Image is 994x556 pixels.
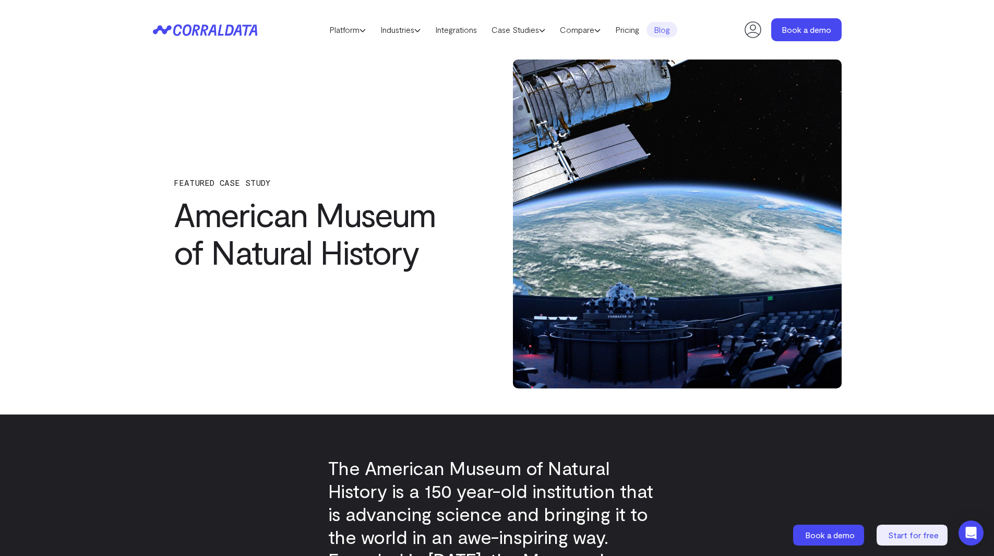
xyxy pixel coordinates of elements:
a: Industries [373,22,428,38]
a: Book a demo [771,18,842,41]
h1: American Museum of Natural History [174,195,461,270]
a: Case Studies [484,22,553,38]
div: Open Intercom Messenger [959,520,984,546]
p: FEATURED CASE STUDY [174,178,461,187]
a: Start for free [877,525,950,546]
a: Compare [553,22,608,38]
a: Pricing [608,22,646,38]
a: Integrations [428,22,484,38]
span: Start for free [888,530,939,540]
span: Book a demo [805,530,855,540]
a: Blog [646,22,677,38]
a: Platform [322,22,373,38]
a: Book a demo [793,525,866,546]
